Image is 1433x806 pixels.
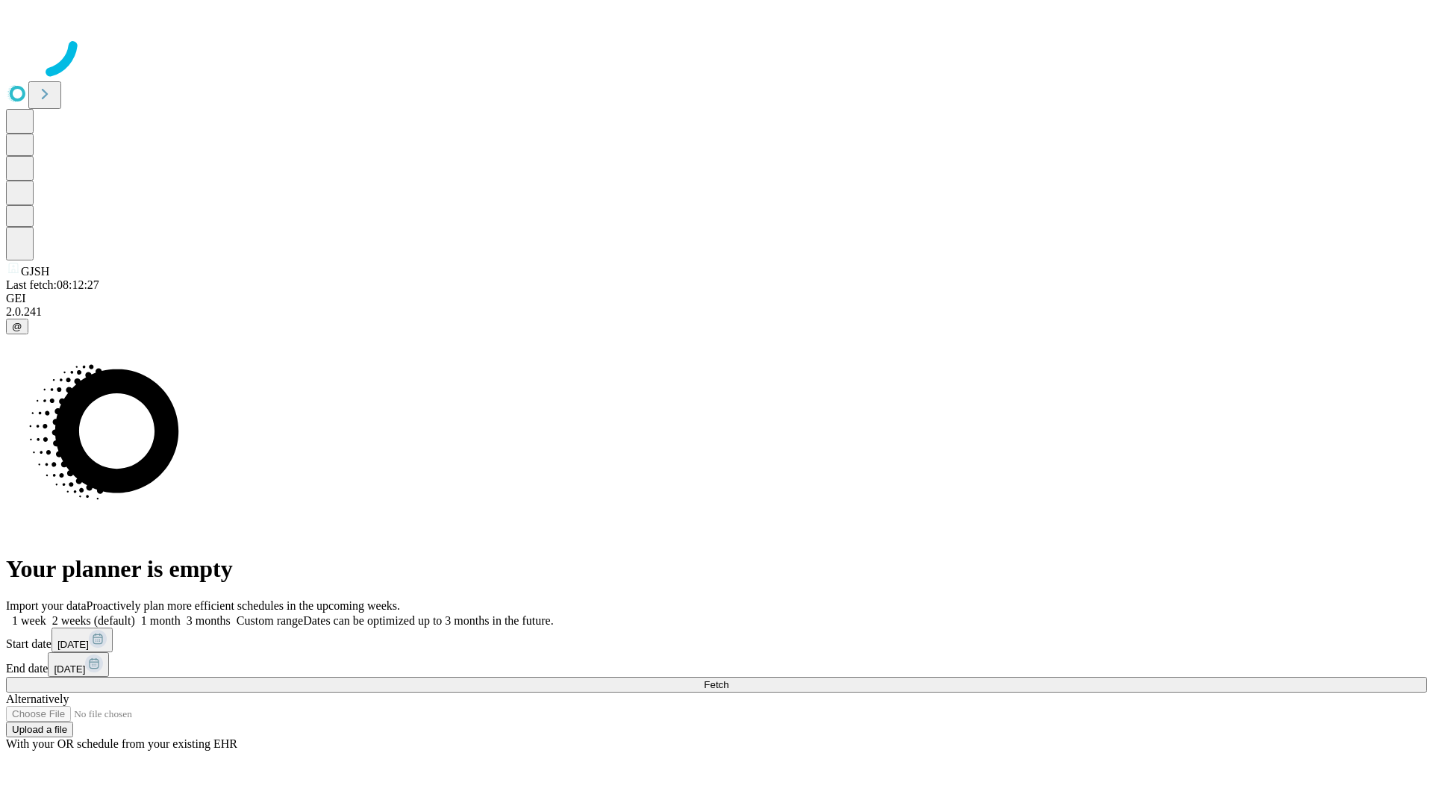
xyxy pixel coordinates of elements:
[51,628,113,652] button: [DATE]
[6,628,1427,652] div: Start date
[6,652,1427,677] div: End date
[54,663,85,675] span: [DATE]
[6,677,1427,693] button: Fetch
[12,321,22,332] span: @
[12,614,46,627] span: 1 week
[6,722,73,737] button: Upload a file
[6,599,87,612] span: Import your data
[704,679,728,690] span: Fetch
[187,614,231,627] span: 3 months
[52,614,135,627] span: 2 weeks (default)
[6,292,1427,305] div: GEI
[6,278,99,291] span: Last fetch: 08:12:27
[237,614,303,627] span: Custom range
[303,614,553,627] span: Dates can be optimized up to 3 months in the future.
[6,555,1427,583] h1: Your planner is empty
[6,737,237,750] span: With your OR schedule from your existing EHR
[87,599,400,612] span: Proactively plan more efficient schedules in the upcoming weeks.
[21,265,49,278] span: GJSH
[6,305,1427,319] div: 2.0.241
[6,319,28,334] button: @
[6,693,69,705] span: Alternatively
[57,639,89,650] span: [DATE]
[48,652,109,677] button: [DATE]
[141,614,181,627] span: 1 month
